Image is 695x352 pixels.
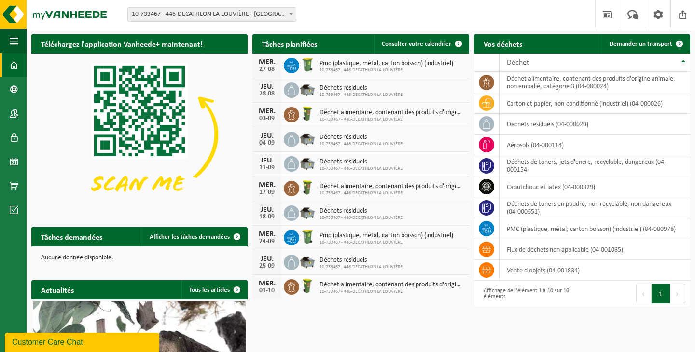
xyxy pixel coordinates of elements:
a: Tous les articles [181,280,247,299]
span: 10-733467 - 446-DECATHLON LA LOUVIÈRE [320,117,464,122]
div: 17-09 [257,189,277,196]
img: Download de VHEPlus App [31,54,248,216]
td: déchets de toners en poudre, non recyclable, non dangereux (04-000651) [500,197,690,218]
div: 04-09 [257,140,277,147]
td: flux de déchets non applicable (04-001085) [500,239,690,260]
span: Déchets résiduels [320,257,403,264]
img: WB-0060-HPE-GN-50 [299,278,316,294]
img: WB-0060-HPE-GN-50 [299,106,316,122]
span: 10-733467 - 446-DECATHLON LA LOUVIÈRE [320,92,403,98]
a: Demander un transport [602,34,689,54]
span: 10-733467 - 446-DECATHLON LA LOUVIÈRE [320,289,464,295]
img: WB-0240-HPE-GN-50 [299,56,316,73]
span: Déchet alimentaire, contenant des produits d'origine animale, non emballé, catég... [320,109,464,117]
img: WB-0240-HPE-GN-50 [299,229,316,245]
span: Consulter votre calendrier [382,41,451,47]
div: JEU. [257,157,277,164]
button: Previous [636,284,652,303]
div: MER. [257,230,277,238]
span: 10-733467 - 446-DECATHLON LA LOUVIÈRE [320,68,453,73]
div: JEU. [257,255,277,263]
span: Déchets résiduels [320,84,403,92]
a: Consulter votre calendrier [374,34,468,54]
div: JEU. [257,83,277,91]
img: WB-5000-GAL-GY-04 [299,253,316,270]
div: 11-09 [257,164,277,171]
td: aérosols (04-000114) [500,135,690,155]
div: 28-08 [257,91,277,97]
img: WB-5000-GAL-GY-04 [299,155,316,171]
span: 10-733467 - 446-DECATHLON LA LOUVIÈRE - LA LOUVIÈRE [127,7,296,22]
h2: Tâches planifiées [252,34,327,53]
h2: Téléchargez l'application Vanheede+ maintenant! [31,34,212,53]
td: carton et papier, non-conditionné (industriel) (04-000026) [500,93,690,114]
span: 10-733467 - 446-DECATHLON LA LOUVIÈRE [320,215,403,221]
h2: Actualités [31,280,83,299]
div: 18-09 [257,214,277,220]
span: Demander un transport [610,41,672,47]
td: déchets de toners, jets d'encre, recyclable, dangereux (04-000154) [500,155,690,176]
span: Déchet [507,59,529,67]
div: 25-09 [257,263,277,270]
button: Next [670,284,685,303]
span: 10-733467 - 446-DECATHLON LA LOUVIÈRE [320,264,403,270]
span: Déchet alimentaire, contenant des produits d'origine animale, non emballé, catég... [320,281,464,289]
div: MER. [257,181,277,189]
div: JEU. [257,206,277,214]
td: vente d'objets (04-001834) [500,260,690,281]
span: 10-733467 - 446-DECATHLON LA LOUVIÈRE [320,240,453,245]
a: Afficher les tâches demandées [142,227,247,246]
td: PMC (plastique, métal, carton boisson) (industriel) (04-000978) [500,218,690,239]
div: 24-09 [257,238,277,245]
div: Affichage de l'élément 1 à 10 sur 10 éléments [479,283,577,304]
div: 27-08 [257,66,277,73]
iframe: chat widget [5,331,161,352]
span: 10-733467 - 446-DECATHLON LA LOUVIÈRE [320,190,464,196]
span: Déchets résiduels [320,207,403,215]
span: Pmc (plastique, métal, carton boisson) (industriel) [320,60,453,68]
div: MER. [257,58,277,66]
div: MER. [257,280,277,287]
h2: Tâches demandées [31,227,112,246]
span: 10-733467 - 446-DECATHLON LA LOUVIÈRE - LA LOUVIÈRE [128,8,296,21]
span: Pmc (plastique, métal, carton boisson) (industriel) [320,232,453,240]
div: MER. [257,108,277,115]
img: WB-5000-GAL-GY-04 [299,130,316,147]
span: Déchets résiduels [320,158,403,166]
td: caoutchouc et latex (04-000329) [500,176,690,197]
span: 10-733467 - 446-DECATHLON LA LOUVIÈRE [320,141,403,147]
div: 03-09 [257,115,277,122]
button: 1 [652,284,670,303]
img: WB-5000-GAL-GY-04 [299,81,316,97]
div: 01-10 [257,287,277,294]
img: WB-0060-HPE-GN-50 [299,179,316,196]
span: Déchet alimentaire, contenant des produits d'origine animale, non emballé, catég... [320,183,464,190]
h2: Vos déchets [474,34,532,53]
p: Aucune donnée disponible. [41,255,238,261]
div: JEU. [257,132,277,140]
td: déchet alimentaire, contenant des produits d'origine animale, non emballé, catégorie 3 (04-000024) [500,72,690,93]
span: 10-733467 - 446-DECATHLON LA LOUVIÈRE [320,166,403,172]
span: Afficher les tâches demandées [150,234,230,240]
span: Déchets résiduels [320,134,403,141]
img: WB-5000-GAL-GY-04 [299,204,316,220]
td: déchets résiduels (04-000029) [500,114,690,135]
